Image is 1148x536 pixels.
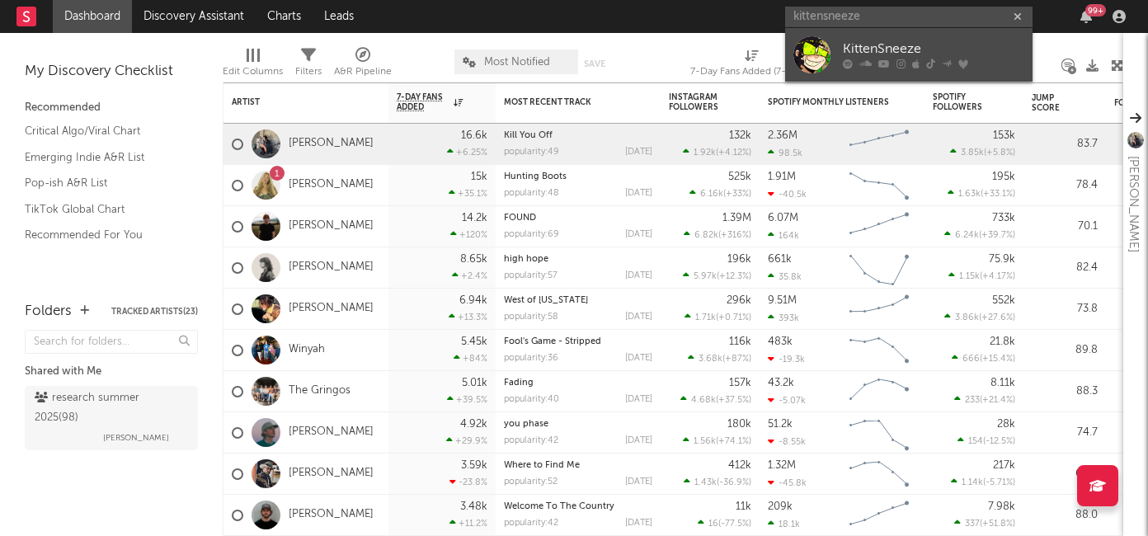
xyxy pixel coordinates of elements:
[698,518,751,529] div: ( )
[718,437,749,446] span: +74.1 %
[625,313,652,322] div: [DATE]
[449,312,487,322] div: +13.3 %
[1032,176,1098,195] div: 78.4
[504,214,652,223] div: FOUND
[334,41,392,89] div: A&R Pipeline
[699,355,722,364] span: 3.68k
[722,213,751,223] div: 1.39M
[454,353,487,364] div: +84 %
[727,254,751,265] div: 196k
[948,270,1015,281] div: ( )
[982,520,1013,529] span: +51.8 %
[232,97,355,107] div: Artist
[690,62,814,82] div: 7-Day Fans Added (7-Day Fans Added)
[25,200,181,219] a: TikTok Global Chart
[289,302,374,316] a: [PERSON_NAME]
[768,254,792,265] div: 661k
[981,231,1013,240] span: +39.7 %
[504,477,558,487] div: popularity: 52
[768,336,793,347] div: 483k
[768,354,805,364] div: -19.3k
[462,213,487,223] div: 14.2k
[504,420,548,429] a: you phase
[982,355,1013,364] span: +15.4 %
[768,97,892,107] div: Spotify Monthly Listeners
[988,501,1015,512] div: 7.98k
[725,355,749,364] span: +87 %
[990,378,1015,388] div: 8.11k
[625,148,652,157] div: [DATE]
[461,460,487,471] div: 3.59k
[768,501,793,512] div: 209k
[950,147,1015,158] div: ( )
[504,131,553,140] a: Kill You Off
[726,190,749,199] span: +33 %
[952,353,1015,364] div: ( )
[843,40,1024,59] div: KittenSneeze
[768,477,807,488] div: -45.8k
[694,272,717,281] span: 5.97k
[1080,10,1092,23] button: 99+
[504,502,652,511] div: Welcome To The Country
[959,272,980,281] span: 1.15k
[768,230,799,241] div: 164k
[449,188,487,199] div: +35.1 %
[842,247,916,289] svg: Chart title
[1032,258,1098,278] div: 82.4
[447,147,487,158] div: +6.25 %
[289,467,374,481] a: [PERSON_NAME]
[944,229,1015,240] div: ( )
[700,190,723,199] span: 6.16k
[35,388,184,428] div: research summer 2025 ( 98 )
[728,460,751,471] div: 412k
[694,478,717,487] span: 1.43k
[295,62,322,82] div: Filters
[683,147,751,158] div: ( )
[223,62,283,82] div: Edit Columns
[768,189,807,200] div: -40.5k
[785,28,1033,82] a: KittenSneeze
[768,519,800,529] div: 18.1k
[223,41,283,89] div: Edit Columns
[718,148,749,158] span: +4.12 %
[1032,423,1098,443] div: 74.7
[683,435,751,446] div: ( )
[695,313,716,322] span: 1.71k
[965,396,980,405] span: 233
[719,272,749,281] span: +12.3 %
[986,478,1013,487] span: -5.71 %
[729,130,751,141] div: 132k
[289,261,374,275] a: [PERSON_NAME]
[504,502,614,511] a: Welcome To The Country
[460,254,487,265] div: 8.65k
[625,230,652,239] div: [DATE]
[25,330,198,354] input: Search for folders...
[669,92,727,112] div: Instagram Followers
[289,178,374,192] a: [PERSON_NAME]
[289,384,351,398] a: The Gringos
[990,336,1015,347] div: 21.8k
[955,313,979,322] span: 3.86k
[685,312,751,322] div: ( )
[25,174,181,192] a: Pop-ish A&R List
[694,231,718,240] span: 6.82k
[449,477,487,487] div: -23.8 %
[25,122,181,140] a: Critical Algo/Viral Chart
[452,270,487,281] div: +2.4 %
[684,229,751,240] div: ( )
[721,520,749,529] span: -77.5 %
[625,477,652,487] div: [DATE]
[471,172,487,182] div: 15k
[484,57,550,68] span: Most Notified
[504,395,559,404] div: popularity: 40
[982,272,1013,281] span: +4.17 %
[962,478,983,487] span: 1.14k
[111,308,198,316] button: Tracked Artists(23)
[625,354,652,363] div: [DATE]
[983,190,1013,199] span: +33.1 %
[948,188,1015,199] div: ( )
[504,172,652,181] div: Hunting Boots
[690,41,814,89] div: 7-Day Fans Added (7-Day Fans Added)
[768,436,806,447] div: -8.55k
[981,313,1013,322] span: +27.6 %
